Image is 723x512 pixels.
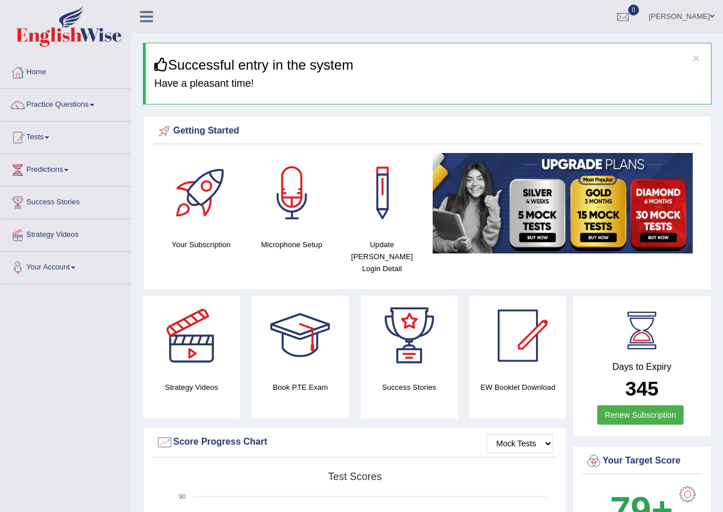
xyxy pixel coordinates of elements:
[597,405,684,425] a: Renew Subscription
[156,434,553,451] div: Score Progress Chart
[433,153,693,253] img: small5.jpg
[179,493,186,500] text: 90
[252,239,331,251] h4: Microphone Setup
[154,78,702,90] h4: Have a pleasant time!
[1,252,131,280] a: Your Account
[143,381,240,393] h4: Strategy Videos
[154,58,702,72] h3: Successful entry in the system
[469,381,566,393] h4: EW Booklet Download
[342,239,421,275] h4: Update [PERSON_NAME] Login Detail
[585,453,698,470] div: Your Target Score
[251,381,349,393] h4: Book PTE Exam
[361,381,458,393] h4: Success Stories
[1,89,131,118] a: Practice Questions
[1,57,131,85] a: Home
[628,5,640,15] span: 0
[328,471,382,482] tspan: Test scores
[585,362,698,372] h4: Days to Expiry
[156,123,698,140] div: Getting Started
[162,239,241,251] h4: Your Subscription
[1,187,131,215] a: Success Stories
[625,377,658,400] b: 345
[1,122,131,150] a: Tests
[693,52,700,64] button: ×
[1,219,131,248] a: Strategy Videos
[1,154,131,183] a: Predictions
